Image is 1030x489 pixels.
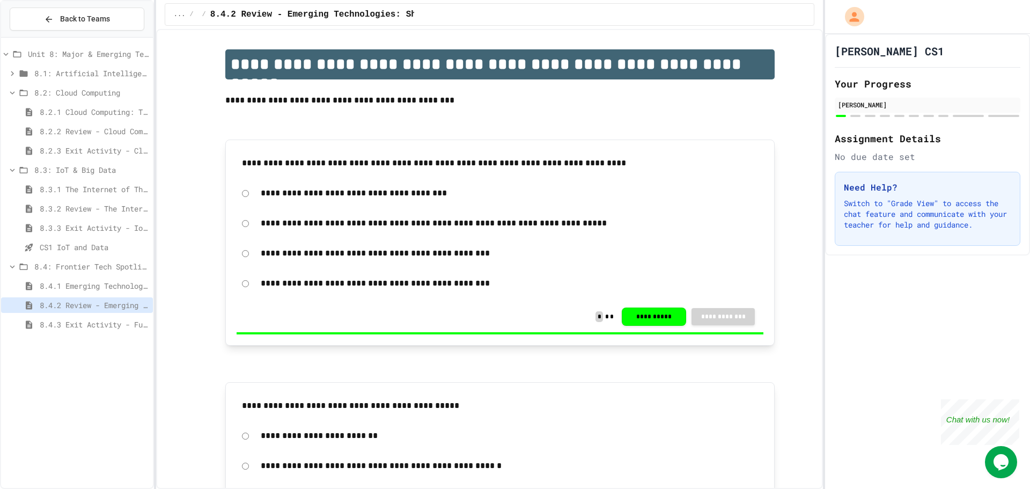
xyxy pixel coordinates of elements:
span: Unit 8: Major & Emerging Technologies [28,48,149,60]
div: My Account [834,4,867,29]
span: / [189,10,193,19]
span: ... [174,10,186,19]
iframe: chat widget [941,399,1019,445]
span: Back to Teams [60,13,110,25]
div: No due date set [835,150,1020,163]
span: 8.3.1 The Internet of Things and Big Data: Our Connected Digital World [40,184,149,195]
span: 8.4.2 Review - Emerging Technologies: Shaping Our Digital Future [40,300,149,311]
span: 8.3.3 Exit Activity - IoT Data Detective Challenge [40,222,149,233]
span: 8.4.3 Exit Activity - Future Tech Challenge [40,319,149,330]
span: 8.3: IoT & Big Data [34,164,149,176]
span: 8.4.1 Emerging Technologies: Shaping Our Digital Future [40,280,149,291]
h2: Assignment Details [835,131,1020,146]
span: 8.1: Artificial Intelligence Basics [34,68,149,79]
span: 8.4: Frontier Tech Spotlight [34,261,149,272]
span: 8.2.1 Cloud Computing: Transforming the Digital World [40,106,149,118]
span: 8.2: Cloud Computing [34,87,149,98]
h1: [PERSON_NAME] CS1 [835,43,944,59]
span: / [202,10,206,19]
h3: Need Help? [844,181,1011,194]
div: [PERSON_NAME] [838,100,1017,110]
p: Switch to "Grade View" to access the chat feature and communicate with your teacher for help and ... [844,198,1011,230]
span: 8.4.2 Review - Emerging Technologies: Shaping Our Digital Future [210,8,540,21]
h2: Your Progress [835,76,1020,91]
span: 8.2.2 Review - Cloud Computing [40,126,149,137]
span: 8.2.3 Exit Activity - Cloud Service Detective [40,145,149,156]
span: CS1 IoT and Data [40,242,149,253]
iframe: chat widget [985,446,1019,478]
span: 8.3.2 Review - The Internet of Things and Big Data [40,203,149,214]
